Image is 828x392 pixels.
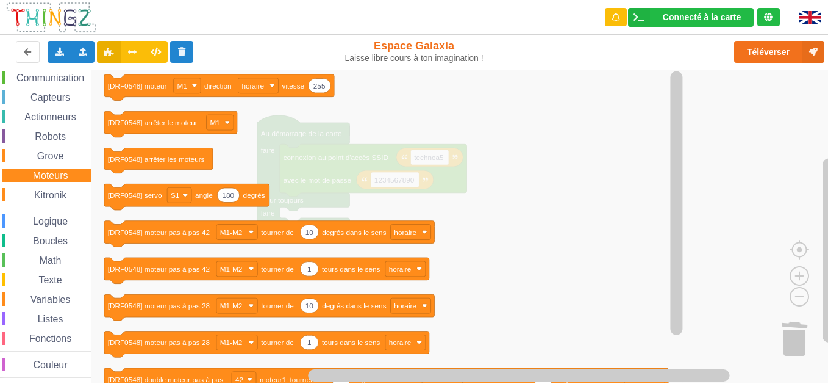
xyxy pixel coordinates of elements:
div: Tu es connecté au serveur de création de Thingz [757,8,780,26]
text: [DRF0548] arrêter les moteurs [108,155,205,163]
text: degrés [243,191,265,199]
span: Variables [29,294,73,305]
div: Laisse libre cours à ton imagination ! [344,53,484,64]
text: tourner de [261,228,294,236]
span: Communication [15,73,86,83]
text: horaire [394,228,417,236]
span: Moteurs [31,170,70,181]
text: S1 [171,191,179,199]
text: 255 [313,82,326,90]
text: horaire [389,339,412,347]
text: degrés dans le sens [322,228,386,236]
span: Math [38,255,63,266]
div: Connecté à la carte [663,13,741,21]
button: Téléverser [734,41,824,63]
span: Couleur [32,360,70,370]
text: tourner de [261,302,294,310]
span: Grove [35,151,66,161]
text: tourner de [261,265,294,273]
text: [DRF0548] arrêter le moteur [108,118,198,126]
text: vitesse [282,82,305,90]
text: [DRF0548] servo [108,191,162,199]
span: Actionneurs [23,112,78,122]
text: angle [195,191,213,199]
div: Ta base fonctionne bien ! [628,8,754,27]
text: horaire [394,302,417,310]
img: gb.png [799,11,821,24]
text: M1 [177,82,187,90]
text: [DRF0548] moteur pas à pas 42 [108,228,210,236]
text: [DRF0548] moteur pas à pas 28 [108,302,210,310]
span: Logique [31,216,70,227]
span: Texte [37,275,63,285]
text: direction [204,82,231,90]
span: Robots [33,131,68,142]
text: [DRF0548] moteur pas à pas 28 [108,339,210,347]
text: 1 [307,265,312,273]
text: 10 [305,228,314,236]
div: Espace Galaxia [344,39,484,64]
text: tourner de [261,339,294,347]
text: 1 [307,339,312,347]
span: Fonctions [27,333,73,344]
span: Boucles [31,236,70,246]
text: M1-M2 [220,302,243,310]
text: 10 [305,302,314,310]
text: M1-M2 [220,339,243,347]
text: M1-M2 [220,265,243,273]
text: horaire [389,265,412,273]
text: degrés dans le sens [322,302,386,310]
text: [DRF0548] moteur pas à pas 42 [108,265,210,273]
span: Capteurs [29,92,72,103]
span: Listes [36,314,65,324]
text: tours dans le sens [322,339,380,347]
text: M1-M2 [220,228,243,236]
text: [DRF0548] moteur [108,82,167,90]
text: horaire [241,82,264,90]
img: thingz_logo.png [5,1,97,34]
span: Kitronik [32,190,68,200]
text: 180 [222,191,234,199]
text: tours dans le sens [322,265,380,273]
text: M1 [210,118,219,126]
